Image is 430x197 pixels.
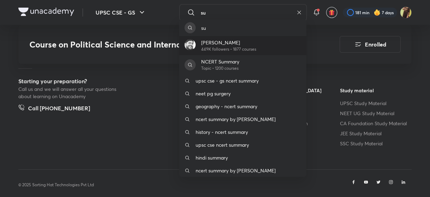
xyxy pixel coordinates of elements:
[196,77,259,84] p: upsc cse - gs ncert summary
[201,65,239,71] p: Topic • 1200 courses
[179,100,306,113] a: geography - ncert summary
[196,128,248,136] p: history - ncert summary
[179,126,306,138] a: history - ncert summary
[179,113,306,126] a: ncert summary by [PERSON_NAME]
[196,90,231,97] p: neet pg surgery
[179,19,306,36] a: su
[179,74,306,87] a: upsc cse - gs ncert summary
[201,39,256,46] p: [PERSON_NAME]
[179,138,306,151] a: upsc cse ncert summary
[196,167,276,174] p: ncert summary by [PERSON_NAME]
[201,46,256,52] p: 449K followers • 1877 courses
[196,154,228,161] p: hindi summary
[179,87,306,100] a: neet pg surgery
[201,58,239,65] p: NCERT Summary
[179,55,306,74] a: NCERT SummaryTopic • 1200 courses
[185,39,196,50] img: Avatar
[196,115,276,123] p: ncert summary by [PERSON_NAME]
[196,103,257,110] p: geography - ncert summary
[179,36,306,55] a: Avatar[PERSON_NAME]449K followers • 1877 courses
[201,24,206,32] p: su
[179,164,306,177] a: ncert summary by [PERSON_NAME]
[179,151,306,164] a: hindi summary
[196,141,249,148] p: upsc cse ncert summary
